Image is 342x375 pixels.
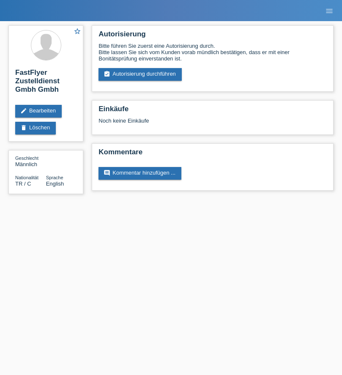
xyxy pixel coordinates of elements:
i: assignment_turned_in [104,71,110,77]
i: menu [325,7,334,15]
span: Sprache [46,175,63,180]
a: assignment_turned_inAutorisierung durchführen [98,68,182,81]
h2: Kommentare [98,148,327,161]
span: Geschlecht [15,156,38,161]
i: comment [104,170,110,176]
h2: FastFlyer Zustelldienst Gmbh Gmbh [15,68,77,98]
a: editBearbeiten [15,105,62,118]
div: Bitte führen Sie zuerst eine Autorisierung durch. Bitte lassen Sie sich vom Kunden vorab mündlich... [98,43,327,62]
span: English [46,181,64,187]
a: deleteLöschen [15,122,56,134]
h2: Einkäufe [98,105,327,118]
i: delete [20,124,27,131]
a: star_border [74,27,81,36]
i: star_border [74,27,81,35]
a: commentKommentar hinzufügen ... [98,167,181,180]
i: edit [20,107,27,114]
span: Nationalität [15,175,38,180]
h2: Autorisierung [98,30,327,43]
a: menu [321,8,338,13]
div: Männlich [15,155,46,167]
div: Noch keine Einkäufe [98,118,327,130]
span: Türkei / C / 24.11.2021 [15,181,31,187]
